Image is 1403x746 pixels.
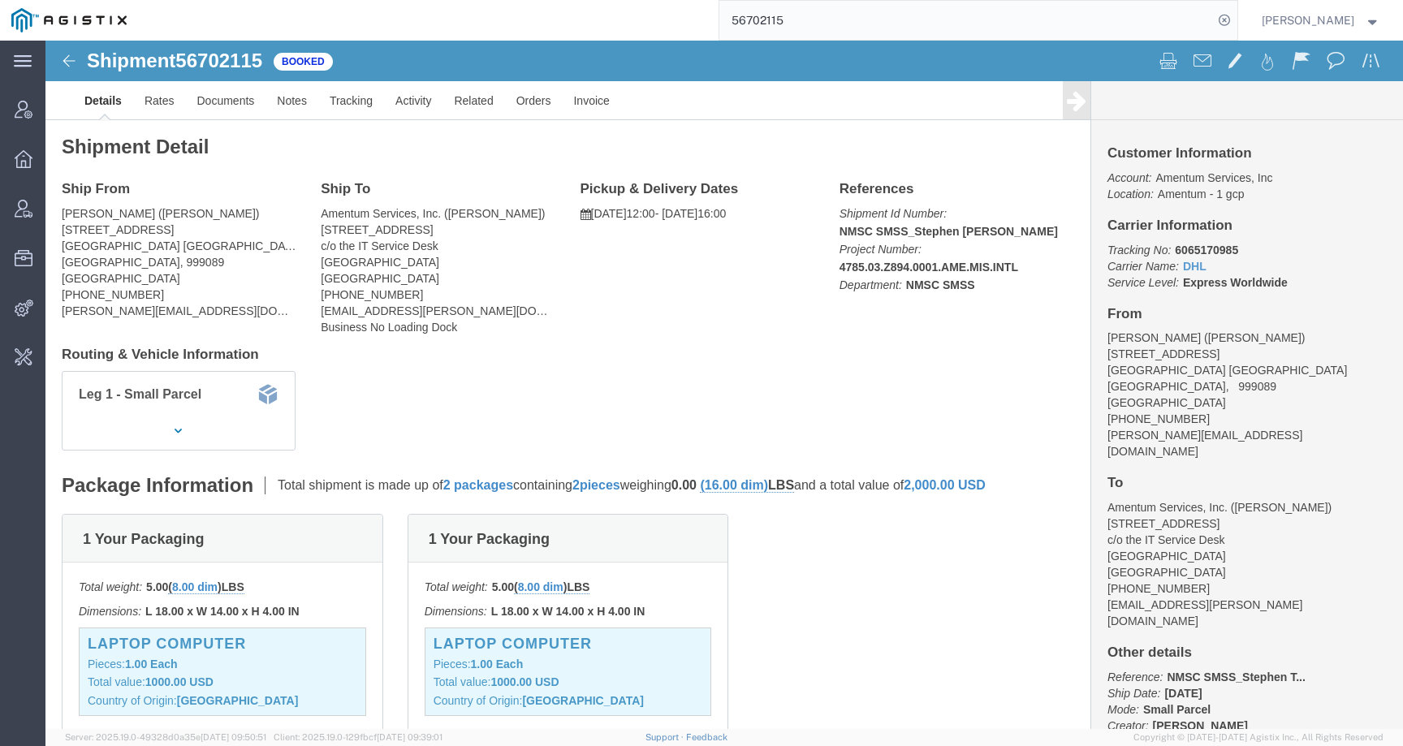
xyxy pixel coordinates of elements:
[645,732,686,742] a: Support
[719,1,1213,40] input: Search for shipment number, reference number
[274,732,442,742] span: Client: 2025.19.0-129fbcf
[1261,11,1381,30] button: [PERSON_NAME]
[686,732,727,742] a: Feedback
[1262,11,1354,29] span: Kate Petrenko
[201,732,266,742] span: [DATE] 09:50:51
[45,41,1403,729] iframe: FS Legacy Container
[11,8,127,32] img: logo
[1133,731,1384,744] span: Copyright © [DATE]-[DATE] Agistix Inc., All Rights Reserved
[65,732,266,742] span: Server: 2025.19.0-49328d0a35e
[377,732,442,742] span: [DATE] 09:39:01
